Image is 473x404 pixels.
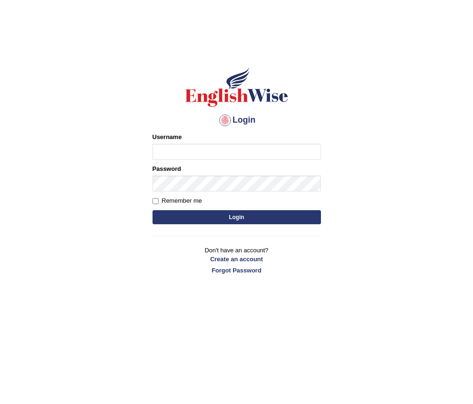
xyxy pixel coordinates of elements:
p: Don't have an account? [153,246,321,275]
label: Password [153,164,181,173]
img: Logo of English Wise sign in for intelligent practice with AI [183,66,290,108]
button: Login [153,210,321,224]
label: Username [153,132,182,141]
a: Forgot Password [153,266,321,275]
h4: Login [153,113,321,128]
input: Remember me [153,198,159,204]
a: Create an account [153,255,321,264]
label: Remember me [153,196,202,206]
